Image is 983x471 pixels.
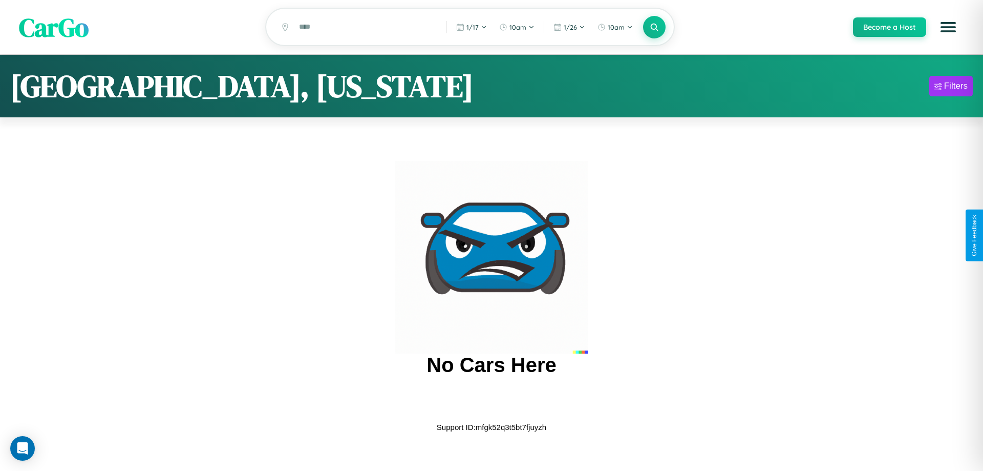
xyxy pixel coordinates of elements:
span: 10am [608,23,625,31]
div: Give Feedback [971,215,978,256]
h2: No Cars Here [426,354,556,377]
span: 1 / 26 [564,23,577,31]
button: 1/26 [548,19,590,35]
h1: [GEOGRAPHIC_DATA], [US_STATE] [10,65,474,107]
button: Open menu [934,13,963,42]
button: 1/17 [451,19,492,35]
button: 10am [592,19,638,35]
p: Support ID: mfgk52q3t5bt7fjuyzh [437,420,546,434]
button: Filters [929,76,973,96]
img: car [395,161,588,354]
div: Filters [944,81,968,91]
button: 10am [494,19,540,35]
div: Open Intercom Messenger [10,436,35,461]
button: Become a Host [853,17,926,37]
span: CarGo [19,9,89,45]
span: 10am [509,23,526,31]
span: 1 / 17 [466,23,479,31]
